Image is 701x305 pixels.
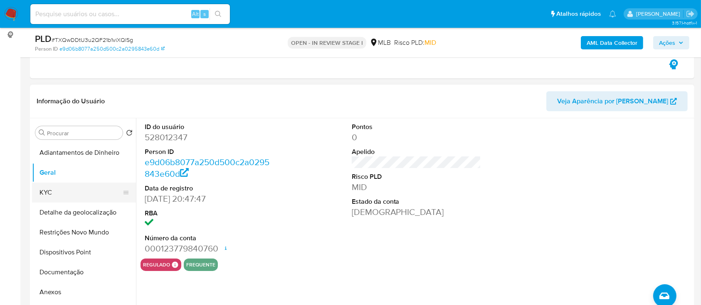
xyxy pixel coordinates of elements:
button: Adiantamentos de Dinheiro [32,143,136,163]
button: search-icon [210,8,227,20]
dd: [DEMOGRAPHIC_DATA] [352,206,481,218]
span: s [203,10,206,18]
div: MLB [370,38,391,47]
button: Veja Aparência por [PERSON_NAME] [546,91,688,111]
dd: 000123779840760 [145,243,274,254]
button: frequente [186,263,215,266]
button: Documentação [32,262,136,282]
button: AML Data Collector [581,36,643,49]
dd: MID [352,181,481,193]
span: MID [425,38,436,47]
p: OPEN - IN REVIEW STAGE I [288,37,366,49]
a: e9d06b8077a250d500c2a0295843e60d [59,45,165,53]
dt: Estado da conta [352,197,481,206]
b: Person ID [35,45,58,53]
dt: Data de registro [145,184,274,193]
dt: RBA [145,209,274,218]
p: carlos.guerra@mercadopago.com.br [636,10,683,18]
a: Notificações [609,10,616,17]
button: KYC [32,183,129,203]
dt: Person ID [145,147,274,156]
button: regulado [143,263,170,266]
span: 3.157.1-hotfix-1 [672,20,697,26]
dt: Risco PLD [352,172,481,181]
b: AML Data Collector [587,36,637,49]
span: Alt [192,10,199,18]
button: Detalhe da geolocalização [32,203,136,222]
dt: ID do usuário [145,122,274,132]
dt: Número da conta [145,234,274,243]
a: Sair [686,10,695,18]
a: e9d06b8077a250d500c2a0295843e60d [145,156,269,180]
dd: [DATE] 20:47:47 [145,193,274,205]
button: Procurar [39,129,45,136]
button: Ações [653,36,689,49]
span: Atalhos rápidos [556,10,601,18]
dt: Pontos [352,122,481,132]
button: Geral [32,163,136,183]
span: # TXQwDDtU3u2QF21b1viXQlSg [52,36,133,44]
b: PLD [35,32,52,45]
span: Ações [659,36,675,49]
dt: Apelido [352,147,481,156]
dd: 0 [352,132,481,143]
button: Dispositivos Point [32,242,136,262]
input: Pesquise usuários ou casos... [30,9,230,20]
span: Veja Aparência por [PERSON_NAME] [557,91,668,111]
input: Procurar [47,129,119,137]
dd: 528012347 [145,132,274,143]
h1: Informação do Usuário [37,97,105,105]
button: Restrições Novo Mundo [32,222,136,242]
button: Retornar ao pedido padrão [126,129,133,139]
span: Risco PLD: [394,38,436,47]
button: Anexos [32,282,136,302]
